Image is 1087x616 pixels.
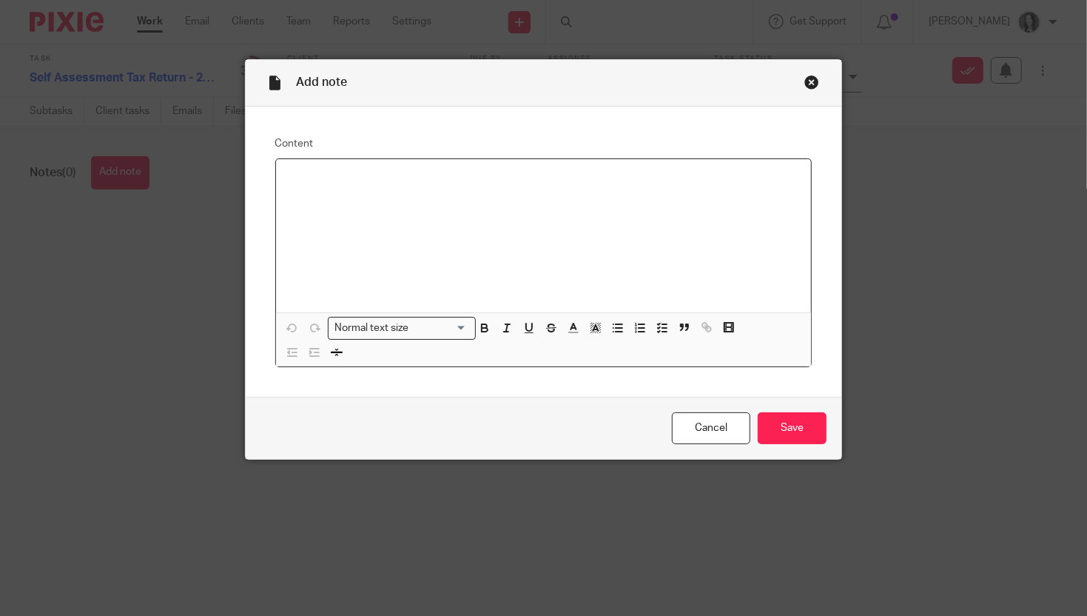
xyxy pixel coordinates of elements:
div: Close this dialog window [804,75,819,90]
label: Content [275,136,812,151]
input: Save [758,412,827,444]
a: Cancel [672,412,750,444]
span: Normal text size [332,321,412,336]
div: Search for option [328,317,476,340]
input: Search for option [413,321,466,336]
span: Add note [297,76,348,88]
